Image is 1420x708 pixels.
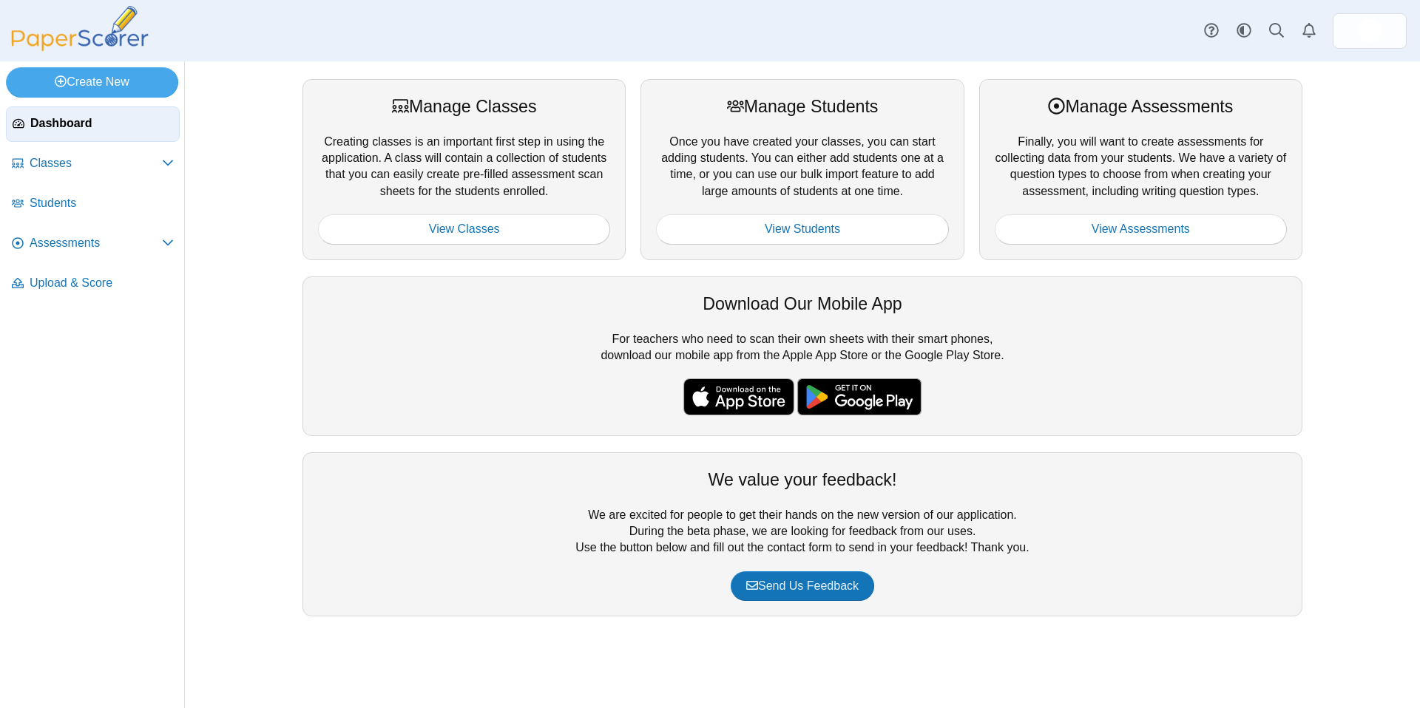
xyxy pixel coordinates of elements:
[656,214,948,244] a: View Students
[1358,19,1382,43] span: Dena Szpilzinger
[318,468,1287,491] div: We value your feedback!
[995,214,1287,244] a: View Assessments
[1333,13,1407,49] a: ps.YQphMh5fh5Aef9Eh
[6,6,154,51] img: PaperScorer
[995,95,1287,118] div: Manage Assessments
[6,266,180,302] a: Upload & Score
[6,67,178,97] a: Create New
[318,214,610,244] a: View Classes
[6,41,154,53] a: PaperScorer
[318,95,610,118] div: Manage Classes
[30,155,162,171] span: Classes
[6,106,180,142] a: Dashboard
[1293,15,1325,47] a: Alerts
[683,378,794,415] img: apple-store-badge.svg
[656,95,948,118] div: Manage Students
[30,235,162,251] span: Assessments
[1358,19,1382,43] img: ps.YQphMh5fh5Aef9Eh
[302,452,1302,616] div: We are excited for people to get their hands on the new version of our application. During the be...
[30,275,174,291] span: Upload & Score
[6,146,180,182] a: Classes
[6,186,180,222] a: Students
[318,292,1287,316] div: Download Our Mobile App
[30,195,174,211] span: Students
[302,79,626,259] div: Creating classes is an important first step in using the application. A class will contain a coll...
[30,115,173,132] span: Dashboard
[302,276,1302,436] div: For teachers who need to scan their own sheets with their smart phones, download our mobile app f...
[640,79,964,259] div: Once you have created your classes, you can start adding students. You can either add students on...
[746,579,859,592] span: Send Us Feedback
[979,79,1302,259] div: Finally, you will want to create assessments for collecting data from your students. We have a va...
[6,226,180,262] a: Assessments
[797,378,922,415] img: google-play-badge.png
[731,571,874,601] a: Send Us Feedback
